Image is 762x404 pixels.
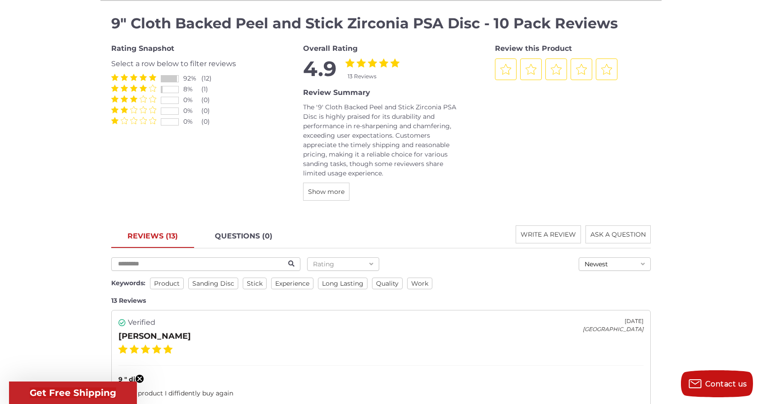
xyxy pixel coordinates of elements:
[130,106,137,113] label: 3 Stars
[345,58,354,67] label: 1 Star
[111,13,651,34] h4: 9" Cloth Backed Peel and Stick Zirconia PSA Disc - 10 Pack Reviews
[271,278,313,289] span: experience
[140,74,147,81] label: 4 Stars
[303,183,349,201] button: Show more
[590,230,646,238] span: ASK A QUESTION
[357,58,366,67] label: 2 Stars
[121,106,128,113] label: 2 Stars
[201,95,219,105] div: (0)
[368,58,377,67] label: 3 Stars
[111,117,118,124] label: 1 Star
[201,106,219,116] div: (0)
[407,278,432,289] span: work
[121,95,128,103] label: 2 Stars
[141,345,150,354] label: 3 Stars
[516,225,581,243] button: WRITE A REVIEW
[130,345,139,354] label: 2 Stars
[585,225,651,243] button: ASK A QUESTION
[372,278,403,289] span: quality
[303,103,459,178] div: The '9' Cloth Backed Peel and Stick Zirconia PSA Disc is highly praised for its durability and pe...
[149,85,156,92] label: 5 Stars
[140,85,147,92] label: 4 Stars
[307,257,379,271] button: Rating
[140,95,147,103] label: 4 Stars
[313,260,334,268] span: Rating
[183,106,201,116] div: 0%
[9,382,137,404] div: Get Free ShippingClose teaser
[130,117,137,124] label: 3 Stars
[681,370,753,397] button: Contact us
[130,85,137,92] label: 3 Stars
[390,58,399,67] label: 5 Stars
[303,58,336,81] span: 4.9
[521,230,576,238] span: WRITE A REVIEW
[118,330,191,342] div: [PERSON_NAME]
[183,85,201,94] div: 8%
[111,106,118,113] label: 1 Star
[183,74,201,83] div: 92%
[379,58,388,67] label: 4 Stars
[121,117,128,124] label: 2 Stars
[201,85,219,94] div: (1)
[121,85,128,92] label: 2 Stars
[243,278,267,289] span: stick
[111,43,267,54] div: Rating Snapshot
[118,319,126,326] i: Verified user
[183,95,201,105] div: 0%
[579,257,651,271] button: Newest
[183,117,201,126] div: 0%
[188,278,238,289] span: sanding disc
[130,95,137,103] label: 3 Stars
[140,106,147,113] label: 4 Stars
[150,278,184,289] span: product
[308,188,345,196] span: Show more
[111,279,145,287] span: Keywords:
[30,387,116,398] span: Get Free Shipping
[163,345,172,354] label: 5 Stars
[585,260,608,268] span: Newest
[121,74,128,81] label: 2 Stars
[118,389,233,397] span: Great product I diffidently buy again
[149,95,156,103] label: 5 Stars
[130,74,137,81] label: 3 Stars
[705,380,747,388] span: Contact us
[118,345,127,354] label: 1 Star
[128,317,155,328] span: Verified
[318,278,367,289] span: long lasting
[152,345,161,354] label: 4 Stars
[348,73,376,80] span: 13 Reviews
[111,225,194,248] a: REVIEWS (13)
[140,117,147,124] label: 4 Stars
[111,296,651,305] div: 13 Reviews
[149,117,156,124] label: 5 Stars
[135,374,144,383] button: Close teaser
[111,95,118,103] label: 1 Star
[111,58,267,69] div: Select a row below to filter reviews
[583,317,644,325] div: [DATE]
[199,225,289,248] a: QUESTIONS (0)
[201,74,219,83] div: (12)
[201,117,219,126] div: (0)
[303,87,459,98] div: Review Summary
[583,325,644,333] div: [GEOGRAPHIC_DATA]
[149,74,156,81] label: 5 Stars
[118,375,644,384] div: 9 " disk
[149,106,156,113] label: 5 Stars
[303,43,459,54] div: Overall Rating
[495,43,651,54] div: Review this Product
[111,74,118,81] label: 1 Star
[111,85,118,92] label: 1 Star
